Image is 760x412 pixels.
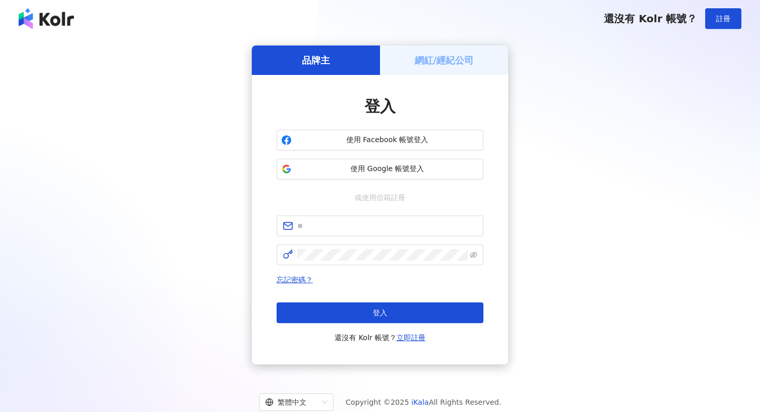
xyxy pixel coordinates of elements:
[296,164,479,174] span: 使用 Google 帳號登入
[346,396,501,408] span: Copyright © 2025 All Rights Reserved.
[302,54,330,67] h5: 品牌主
[412,398,429,406] a: iKala
[716,14,731,23] span: 註冊
[335,331,425,344] span: 還沒有 Kolr 帳號？
[415,54,474,67] h5: 網紅/經紀公司
[604,12,697,25] span: 還沒有 Kolr 帳號？
[277,159,483,179] button: 使用 Google 帳號登入
[277,302,483,323] button: 登入
[19,8,74,29] img: logo
[397,333,425,342] a: 立即註冊
[265,394,318,410] div: 繁體中文
[347,192,413,203] span: 或使用信箱註冊
[277,130,483,150] button: 使用 Facebook 帳號登入
[296,135,479,145] span: 使用 Facebook 帳號登入
[277,276,313,284] a: 忘記密碼？
[470,251,477,258] span: eye-invisible
[364,97,396,115] span: 登入
[705,8,741,29] button: 註冊
[373,309,387,317] span: 登入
